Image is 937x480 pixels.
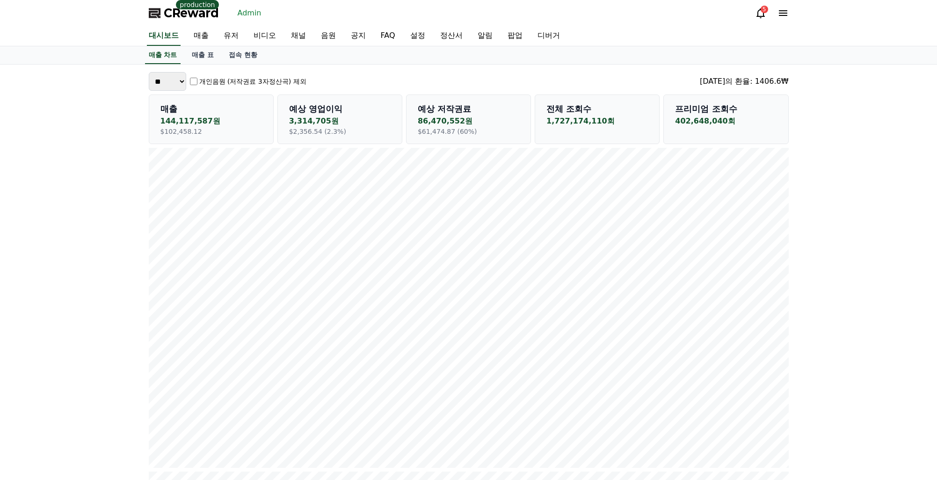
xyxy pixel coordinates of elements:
[186,26,216,46] a: 매출
[234,6,265,21] a: Admin
[164,6,219,21] span: CReward
[221,46,265,64] a: 접속 현황
[418,102,519,116] p: 예상 저작권료
[283,26,313,46] a: 채널
[761,6,768,13] div: 5
[313,26,343,46] a: 음원
[755,7,766,19] a: 5
[184,46,221,64] a: 매출 표
[373,26,403,46] a: FAQ
[147,26,181,46] a: 대시보드
[700,76,788,87] div: [DATE]의 환율: 1406.6₩
[160,102,262,116] p: 매출
[62,297,121,320] a: Messages
[289,116,391,127] p: 3,314,705원
[418,127,519,136] p: $61,474.87 (60%)
[145,46,181,64] a: 매출 차트
[121,297,180,320] a: Settings
[675,102,777,116] p: 프리미엄 조회수
[3,297,62,320] a: Home
[433,26,470,46] a: 정산서
[160,127,262,136] p: $102,458.12
[246,26,283,46] a: 비디오
[289,102,391,116] p: 예상 영업이익
[546,102,648,116] p: 전체 조회수
[675,116,777,127] p: 402,648,040회
[78,311,105,319] span: Messages
[149,6,219,21] a: CReward
[289,127,391,136] p: $2,356.54 (2.3%)
[403,26,433,46] a: 설정
[138,311,161,318] span: Settings
[546,116,648,127] p: 1,727,174,110회
[216,26,246,46] a: 유저
[530,26,567,46] a: 디버거
[160,116,262,127] p: 144,117,587원
[343,26,373,46] a: 공지
[418,116,519,127] p: 86,470,552원
[24,311,40,318] span: Home
[500,26,530,46] a: 팝업
[470,26,500,46] a: 알림
[199,77,306,86] label: 개인음원 (저작권료 3자정산곡) 제외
